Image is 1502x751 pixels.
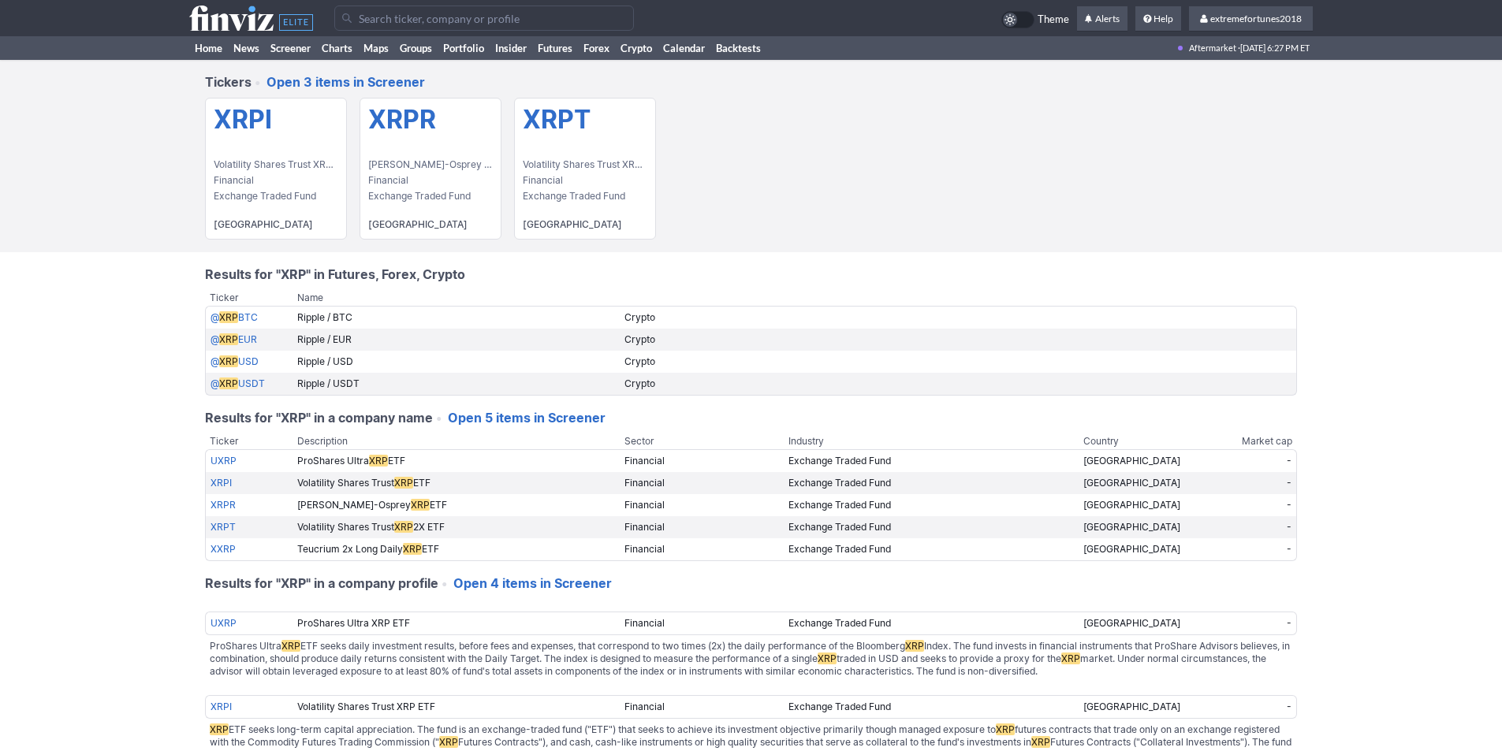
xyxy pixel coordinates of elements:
td: Volatility Shares Trust XRP ETF [293,695,621,719]
span: XRP [219,333,238,345]
td: - [1187,516,1297,538]
td: ProShares Ultra ETF [293,449,621,472]
span: Financial [368,173,493,188]
span: XRP [403,543,422,555]
td: - [1187,538,1297,561]
span: Aftermarket · [1189,36,1240,60]
b: [GEOGRAPHIC_DATA] [523,217,647,232]
td: Ripple / BTC [293,306,621,329]
span: [DATE] 6:27 PM ET [1240,36,1310,60]
th: Country [1079,433,1188,449]
a: Maps [358,36,394,60]
span: extremefortunes2018 [1210,13,1302,24]
td: Crypto [620,306,1297,329]
span: XRP [219,377,238,389]
td: - [1187,494,1297,516]
td: - [1187,695,1297,719]
td: ProShares Ultra ETF seeks daily investment results, before fees and expenses, that correspond to ... [205,635,1297,682]
td: - [1187,472,1297,494]
th: Name [293,290,621,306]
a: Crypto [615,36,658,60]
td: Financial [620,612,784,635]
a: XRPI Volatility Shares Trust XRP ETF Financial Exchange Traded Fund [GEOGRAPHIC_DATA] [205,98,347,240]
td: Crypto [620,329,1297,351]
td: [GEOGRAPHIC_DATA] [1079,538,1188,561]
h5: XRPT [523,105,647,135]
span: XRP [818,652,837,664]
span: • [436,410,442,426]
th: Description [293,433,621,449]
td: Financial [620,472,784,494]
span: Exchange Traded Fund [214,188,338,204]
a: Screener [265,36,316,60]
a: Portfolio [438,36,490,60]
td: [GEOGRAPHIC_DATA] [1079,516,1188,538]
span: Exchange Traded Fund [523,188,647,204]
span: Volatility Shares Trust XRP ETF [214,157,338,173]
h4: Results for "XRP" in a company name [205,396,1297,433]
td: Exchange Traded Fund [784,695,1079,719]
td: Exchange Traded Fund [784,538,1079,561]
td: Financial [620,494,784,516]
a: @XRPUSDT [211,377,265,389]
span: XRP [281,640,300,652]
td: Exchange Traded Fund [784,494,1079,516]
a: XRPR [PERSON_NAME]-Osprey XRP ETF Financial Exchange Traded Fund [GEOGRAPHIC_DATA] [360,98,501,240]
a: UXRP [211,617,237,629]
span: XRP [369,455,388,467]
td: [GEOGRAPHIC_DATA] [1079,494,1188,516]
a: Insider [490,36,532,60]
a: @XRPEUR [211,333,257,345]
th: Sector [620,433,784,449]
a: Backtests [710,36,766,60]
h4: Tickers [205,60,1297,98]
a: XRPT Volatility Shares Trust XRP 2X ETF Financial Exchange Traded Fund [GEOGRAPHIC_DATA] [514,98,656,240]
a: Home [189,36,228,60]
td: Financial [620,516,784,538]
span: [PERSON_NAME]-Osprey XRP ETF [368,157,493,173]
a: XXRP [211,543,236,555]
th: Industry [784,433,1079,449]
a: News [228,36,265,60]
span: XRP [219,355,238,367]
td: [GEOGRAPHIC_DATA] [1079,449,1188,472]
td: [GEOGRAPHIC_DATA] [1079,612,1188,635]
a: Alerts [1077,6,1127,32]
span: XRP [1031,736,1050,748]
td: [GEOGRAPHIC_DATA] [1079,695,1188,719]
a: Forex [578,36,615,60]
span: Financial [523,173,647,188]
td: Volatility Shares Trust ETF [293,472,621,494]
td: Ripple / USD [293,351,621,373]
a: Open 3 items in Screener [266,74,425,90]
a: Charts [316,36,358,60]
h4: Results for "XRP" in a company profile [205,561,1297,599]
h5: XRPI [214,105,338,135]
td: [GEOGRAPHIC_DATA] [1079,472,1188,494]
a: XRPI [211,477,232,489]
a: Calendar [658,36,710,60]
a: Open 5 items in Screener [448,410,606,426]
td: ProShares Ultra XRP ETF [293,612,621,635]
a: Futures [532,36,578,60]
td: - [1187,449,1297,472]
b: [GEOGRAPHIC_DATA] [368,217,493,232]
span: Theme [1038,11,1069,28]
td: Financial [620,695,784,719]
a: XRPI [211,701,232,712]
td: - [1187,612,1297,635]
span: Volatility Shares Trust XRP 2X ETF [523,157,647,173]
span: XRP [996,723,1015,735]
h5: XRPR [368,105,493,135]
h4: Results for "XRP" in Futures, Forex, Crypto [205,252,1297,290]
td: Crypto [620,351,1297,373]
a: Theme [1001,11,1069,28]
a: Groups [394,36,438,60]
span: • [255,74,260,90]
a: extremefortunes2018 [1189,6,1313,32]
span: XRP [905,640,924,652]
span: XRP [210,723,229,735]
td: Exchange Traded Fund [784,612,1079,635]
span: XRP [394,477,413,489]
a: XRPT [211,521,236,533]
